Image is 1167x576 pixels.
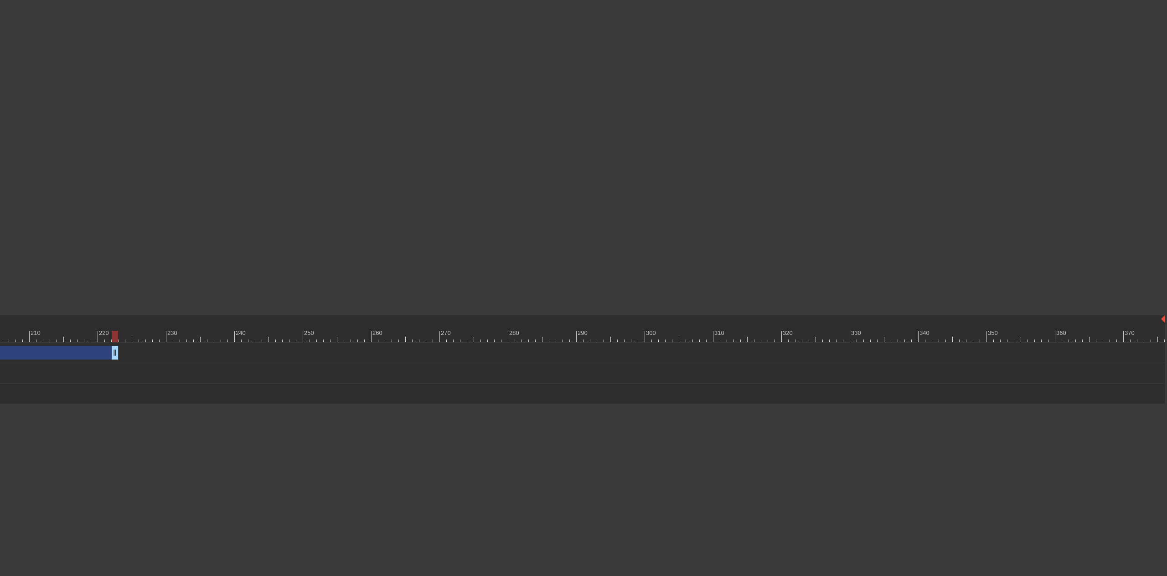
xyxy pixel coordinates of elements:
[578,329,589,338] div: 290
[167,329,179,338] div: 230
[99,329,110,338] div: 220
[714,329,726,338] div: 310
[236,329,247,338] div: 240
[509,329,521,338] div: 280
[646,329,657,338] div: 300
[372,329,384,338] div: 260
[1056,329,1068,338] div: 360
[1125,329,1136,338] div: 370
[919,329,931,338] div: 340
[441,329,452,338] div: 270
[1161,315,1165,323] img: bound-end.png
[304,329,315,338] div: 250
[988,329,999,338] div: 350
[31,329,42,338] div: 210
[783,329,794,338] div: 320
[851,329,862,338] div: 330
